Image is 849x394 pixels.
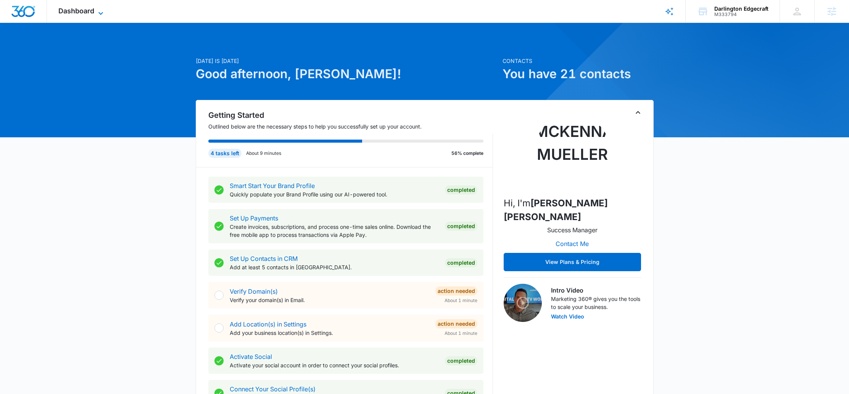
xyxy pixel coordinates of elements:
span: Dashboard [58,7,94,15]
img: tab_keywords_by_traffic_grey.svg [76,44,82,50]
a: Add Location(s) in Settings [230,320,306,328]
div: Domain: [DOMAIN_NAME] [20,20,84,26]
p: Quickly populate your Brand Profile using our AI-powered tool. [230,190,439,198]
img: Intro Video [504,284,542,322]
p: 56% complete [451,150,483,157]
p: Add your business location(s) in Settings. [230,329,429,337]
div: Completed [445,356,477,365]
h1: Good afternoon, [PERSON_NAME]! [196,65,498,83]
div: 4 tasks left [208,149,242,158]
a: Connect Your Social Profile(s) [230,385,316,393]
button: View Plans & Pricing [504,253,641,271]
p: Marketing 360® gives you the tools to scale your business. [551,295,641,311]
p: Add at least 5 contacts in [GEOGRAPHIC_DATA]. [230,263,439,271]
p: Outlined below are the necessary steps to help you successfully set up your account. [208,122,493,130]
a: Activate Social [230,353,272,360]
a: Smart Start Your Brand Profile [230,182,315,190]
div: Action Needed [435,319,477,328]
p: Success Manager [547,225,598,235]
div: Action Needed [435,286,477,296]
img: McKenna Mueller [534,114,611,190]
img: logo_orange.svg [12,12,18,18]
div: account id [714,12,768,17]
img: website_grey.svg [12,20,18,26]
span: About 1 minute [445,297,477,304]
div: Keywords by Traffic [84,45,129,50]
h1: You have 21 contacts [503,65,654,83]
p: [DATE] is [DATE] [196,57,498,65]
p: About 9 minutes [246,150,281,157]
h2: Getting Started [208,109,493,121]
p: Activate your social account in order to connect your social profiles. [230,361,439,369]
a: Verify Domain(s) [230,288,278,295]
a: Set Up Contacts in CRM [230,255,298,262]
p: Hi, I'm [504,196,641,224]
span: About 1 minute [445,330,477,337]
div: Domain Overview [29,45,68,50]
button: Toggle Collapse [633,108,643,117]
p: Create invoices, subscriptions, and process one-time sales online. Download the free mobile app t... [230,223,439,239]
div: Completed [445,258,477,267]
a: Set Up Payments [230,214,278,222]
h3: Intro Video [551,286,641,295]
p: Contacts [503,57,654,65]
div: Completed [445,222,477,231]
strong: [PERSON_NAME] [PERSON_NAME] [504,198,608,222]
button: Contact Me [548,235,596,253]
div: account name [714,6,768,12]
img: tab_domain_overview_orange.svg [21,44,27,50]
button: Watch Video [551,314,584,319]
div: Completed [445,185,477,195]
p: Verify your domain(s) in Email. [230,296,429,304]
div: v 4.0.25 [21,12,37,18]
